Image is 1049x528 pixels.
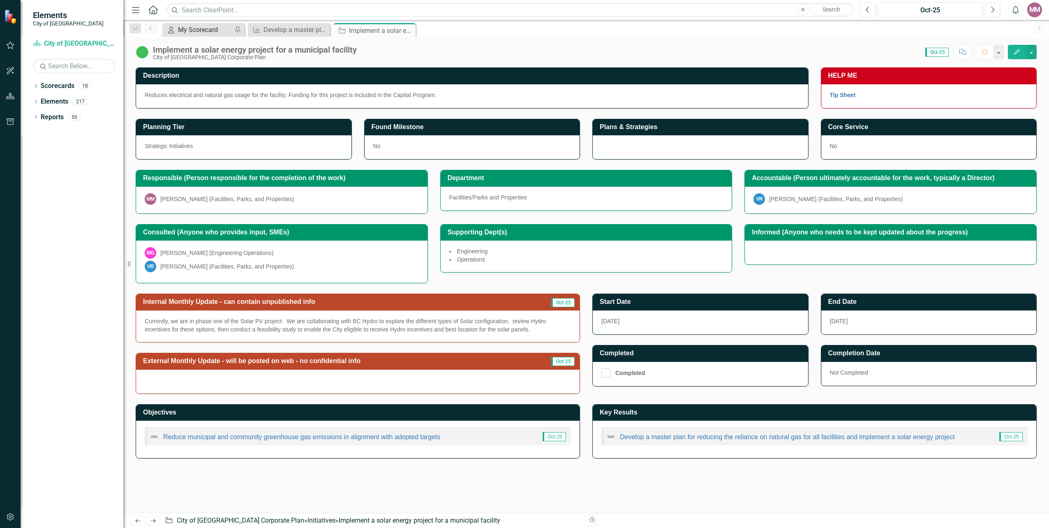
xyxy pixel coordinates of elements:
span: [DATE] [830,318,848,324]
a: Develop a master plan for reducing the reliance on natural gas for all facilities and implement a... [620,433,955,440]
div: VR [753,193,765,205]
a: Initiatives [307,516,335,524]
button: Search [811,4,852,16]
h3: Objectives [143,409,575,416]
h3: Internal Monthly Update - can contain unpublished info [143,298,522,306]
span: Search [823,6,840,13]
div: 18 [79,83,92,90]
span: Engineering [457,248,488,255]
div: MG [145,247,156,259]
h3: Informed (Anyone who needs to be kept updated about the progress) [752,229,1032,236]
span: Oct-25 [543,432,566,441]
span: Elements [33,10,104,20]
span: Operations [457,256,485,263]
h3: Supporting Dept(s) [448,229,728,236]
h3: Found Milestone [372,123,576,131]
h3: Accountable (Person ultimately accountable for the work, typically a Director) [752,174,1032,182]
span: Oct-25 [925,48,949,57]
div: Oct-25 [881,5,980,15]
button: Oct-25 [878,2,983,17]
div: Not Completed [821,362,1037,386]
a: Reports [41,113,64,122]
span: [DATE] [601,318,619,324]
h3: Plans & Strategies [600,123,804,131]
h3: Completion Date [828,350,1033,357]
a: My Scorecard [164,25,232,35]
h3: Planning Tier [143,123,347,131]
span: No [830,143,837,149]
img: ClearPoint Strategy [4,9,18,24]
div: [PERSON_NAME] (Engineering Operations) [160,249,273,257]
button: MM [1027,2,1042,17]
h3: Consulted (Anyone who provides input, SMEs) [143,229,423,236]
div: [PERSON_NAME] (Facilities, Parks, and Properties) [769,195,903,203]
div: Implement a solar energy project for a municipal facility [339,516,500,524]
div: 217 [72,98,88,105]
p: Currently, we are in phase one of the Solar PV project. We are collaborating with BC Hydro to exp... [145,317,571,333]
a: Scorecards [41,81,74,91]
a: Reduce municipal and community greenhouse gas emissions in alignment with adopted targets [163,433,440,440]
h3: Core Service [828,123,1033,131]
span: Oct-25 [551,357,575,366]
img: Not Defined [606,432,616,442]
a: Tip Sheet [830,92,856,98]
h3: Department [448,174,728,182]
div: 50 [68,113,81,120]
input: Search Below... [33,59,115,73]
div: Implement a solar energy project for a municipal facility [153,45,357,54]
a: City of [GEOGRAPHIC_DATA] Corporate Plan [33,39,115,49]
small: City of [GEOGRAPHIC_DATA] [33,20,104,27]
h3: Key Results [600,409,1032,416]
div: MM [145,193,156,205]
span: Strategic Initiatives [145,143,193,149]
div: Reduces electrical and natural gas usage for the facility. Funding for this project is included i... [145,91,799,99]
div: [PERSON_NAME] (Facilities, Parks, and Properties) [160,262,294,271]
a: Elements [41,97,68,107]
span: Oct-25 [999,432,1023,441]
div: VR [145,261,156,272]
h3: End Date [828,298,1033,306]
div: Develop a master plan for reducing the reliance on natural gas for all facilities and implement a... [263,25,328,35]
a: City of [GEOGRAPHIC_DATA] Corporate Plan [177,516,304,524]
span: Facilities/Parks and Properties [449,194,527,201]
h3: Responsible (Person responsible for the completion of the work) [143,174,423,182]
h3: Completed [600,350,804,357]
img: In Progress [136,46,149,59]
div: My Scorecard [178,25,232,35]
input: Search ClearPoint... [166,3,854,17]
img: Not Defined [149,432,159,442]
a: Develop a master plan for reducing the reliance on natural gas for all facilities and implement a... [250,25,328,35]
h3: Description [143,72,804,79]
span: Oct-25 [551,298,575,307]
div: City of [GEOGRAPHIC_DATA] Corporate Plan [153,54,357,60]
h3: External Monthly Update - will be posted on web - no confidential info [143,357,532,365]
div: » » [165,516,580,526]
h3: Start Date [600,298,804,306]
div: Implement a solar energy project for a municipal facility [349,25,414,36]
span: No [373,143,381,149]
h3: HELP ME [828,72,1033,79]
div: [PERSON_NAME] (Facilities, Parks, and Properties) [160,195,294,203]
